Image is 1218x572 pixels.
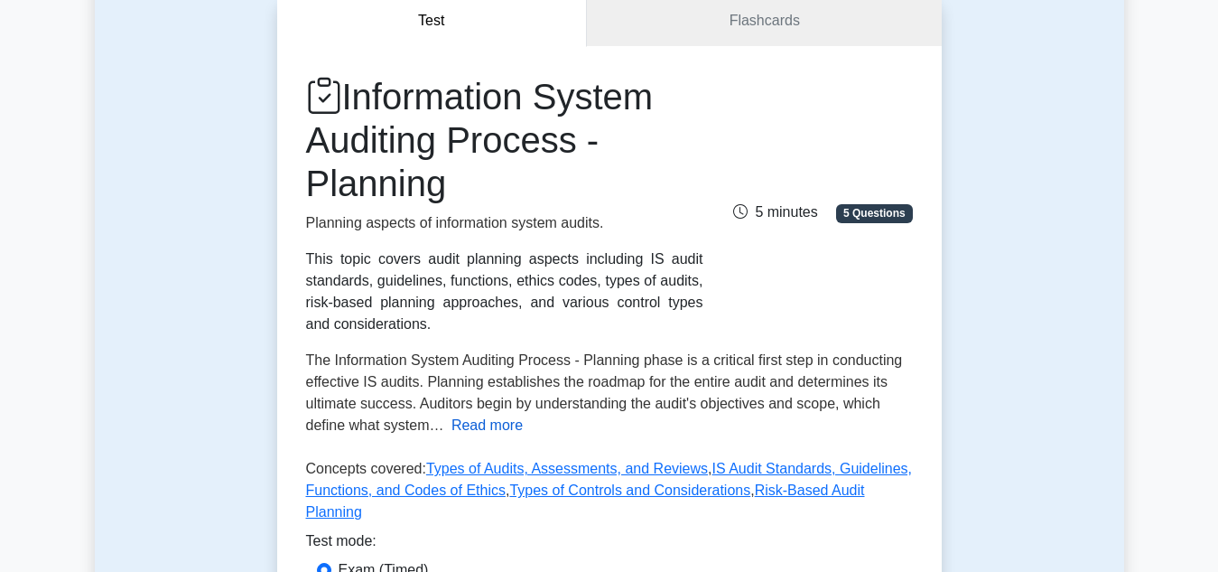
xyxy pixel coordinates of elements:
div: Test mode: [306,530,913,559]
span: 5 Questions [836,204,912,222]
span: The Information System Auditing Process - Planning phase is a critical first step in conducting e... [306,352,903,433]
button: Read more [451,415,523,436]
p: Planning aspects of information system audits. [306,212,703,234]
div: This topic covers audit planning aspects including IS audit standards, guidelines, functions, eth... [306,248,703,335]
p: Concepts covered: , , , [306,458,913,530]
a: Types of Audits, Assessments, and Reviews [426,461,708,476]
h1: Information System Auditing Process - Planning [306,75,703,205]
span: 5 minutes [733,204,817,220]
a: Types of Controls and Considerations [509,483,750,498]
